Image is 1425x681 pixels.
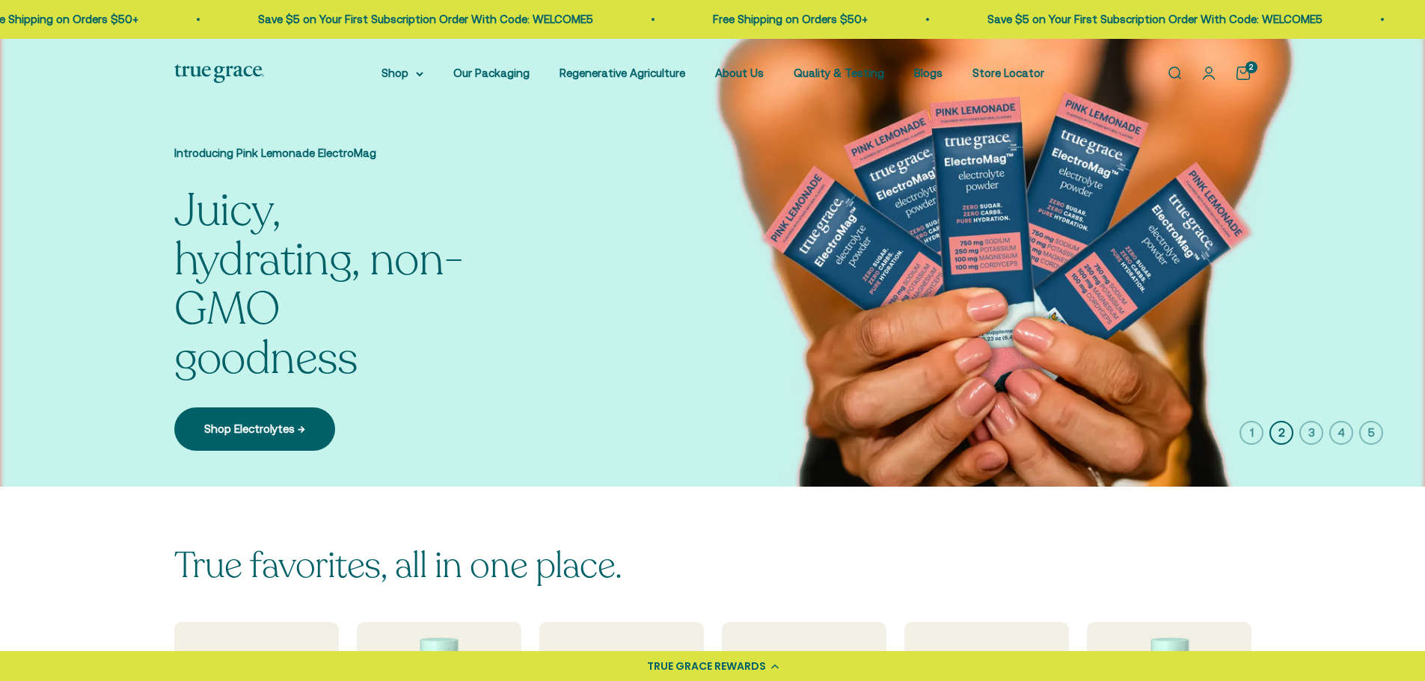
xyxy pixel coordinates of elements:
a: Shop Electrolytes → [174,407,335,451]
summary: Shop [381,64,423,82]
cart-count: 2 [1245,61,1257,73]
a: Quality & Testing [794,67,884,79]
a: Regenerative Agriculture [560,67,685,79]
div: TRUE GRACE REWARDS [647,659,766,674]
p: Save $5 on Your First Subscription Order With Code: WELCOME5 [245,10,580,28]
split-lines: Juicy, hydrating, non-GMO goodness [174,180,464,389]
p: Save $5 on Your First Subscription Order With Code: WELCOME5 [975,10,1310,28]
button: 5 [1359,421,1383,445]
a: Store Locator [972,67,1044,79]
button: 2 [1269,421,1293,445]
split-lines: True favorites, all in one place. [174,541,622,590]
a: About Us [715,67,764,79]
a: Blogs [914,67,943,79]
button: 4 [1329,421,1353,445]
a: Our Packaging [453,67,530,79]
p: Introducing Pink Lemonade ElectroMag [174,144,474,162]
a: Free Shipping on Orders $50+ [700,13,855,25]
button: 3 [1299,421,1323,445]
button: 1 [1239,421,1263,445]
